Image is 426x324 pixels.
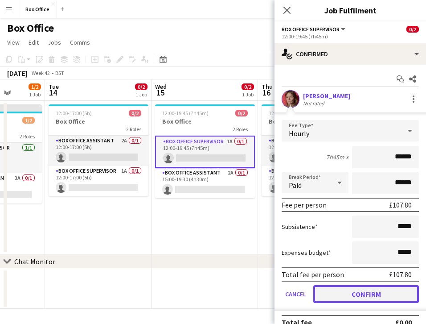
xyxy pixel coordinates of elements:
div: 1 Job [135,91,147,98]
span: 1/2 [22,117,35,124]
a: Edit [25,37,42,48]
div: £107.80 [389,270,412,279]
a: View [4,37,23,48]
span: 0/2 [129,110,141,116]
button: Box Office Supervisor [282,26,347,33]
h3: Box Office [262,117,361,125]
span: 2 Roles [233,126,248,133]
div: Chat Monitor [14,257,55,266]
span: 12:00-17:00 (5h) [269,110,305,116]
span: Jobs [48,38,61,46]
div: Total fee per person [282,270,344,279]
div: 1 Job [29,91,41,98]
app-card-role: Box Office Supervisor1A0/112:00-19:45 (7h45m) [155,136,255,168]
span: 0/2 [406,26,419,33]
button: Cancel [282,285,310,303]
span: Paid [289,181,302,190]
span: View [7,38,20,46]
div: Not rated [303,100,326,107]
h3: Box Office [155,117,255,125]
span: Comms [70,38,90,46]
span: 0/2 [135,83,147,90]
app-job-card: 12:00-17:00 (5h)0/2Box Office2 RolesBox Office Assistant3A0/112:00-17:00 (5h) Box Office Supervis... [262,104,361,196]
span: 12:00-17:00 (5h) [56,110,92,116]
div: [DATE] [7,69,28,78]
span: 16 [260,87,273,98]
a: Jobs [44,37,65,48]
button: Confirm [313,285,419,303]
a: Comms [66,37,94,48]
span: 0/2 [235,110,248,116]
app-card-role: Box Office Assistant2A0/112:00-17:00 (5h) [49,136,148,166]
app-card-role: Box Office Supervisor0/112:00-17:00 (5h) [262,166,361,196]
span: 2 Roles [20,133,35,140]
span: 2 Roles [126,126,141,133]
span: Wed [155,83,167,91]
div: [PERSON_NAME] [303,92,350,100]
span: 12:00-19:45 (7h45m) [162,110,209,116]
div: BST [55,70,64,76]
span: Thu [262,83,273,91]
button: Box Office [18,0,57,18]
label: Expenses budget [282,249,331,257]
span: 1/2 [29,83,41,90]
div: Fee per person [282,200,327,209]
span: Tue [49,83,59,91]
span: 14 [47,87,59,98]
span: Week 42 [29,70,52,76]
div: 1 Job [242,91,254,98]
app-card-role: Box Office Assistant2A0/115:00-19:30 (4h30m) [155,168,255,198]
h3: Job Fulfilment [274,4,426,16]
span: Edit [29,38,39,46]
app-card-role: Box Office Assistant3A0/112:00-17:00 (5h) [262,136,361,166]
div: 7h45m x [326,153,348,161]
app-job-card: 12:00-17:00 (5h)0/2Box Office2 RolesBox Office Assistant2A0/112:00-17:00 (5h) Box Office Supervis... [49,104,148,196]
h3: Box Office [49,117,148,125]
label: Subsistence [282,223,318,231]
span: Hourly [289,129,309,138]
app-card-role: Box Office Supervisor1A0/112:00-17:00 (5h) [49,166,148,196]
span: Box Office Supervisor [282,26,340,33]
app-job-card: 12:00-19:45 (7h45m)0/2Box Office2 RolesBox Office Supervisor1A0/112:00-19:45 (7h45m) Box Office A... [155,104,255,198]
div: 12:00-19:45 (7h45m) [282,33,419,40]
div: £107.80 [389,200,412,209]
span: 0/2 [242,83,254,90]
h1: Box Office [7,21,54,35]
span: 15 [154,87,167,98]
div: Confirmed [274,43,426,65]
